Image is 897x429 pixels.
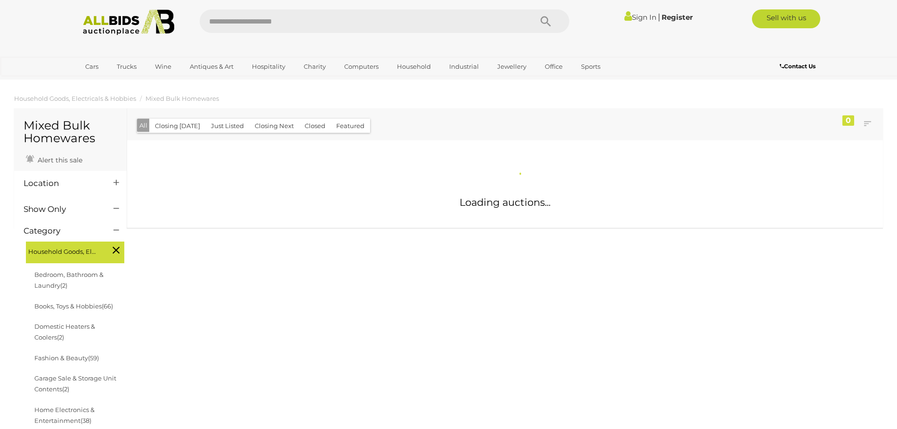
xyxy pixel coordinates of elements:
a: Sports [575,59,606,74]
span: (59) [88,354,99,362]
a: Charity [298,59,332,74]
button: All [137,119,150,132]
a: Books, Toys & Hobbies(66) [34,302,113,310]
button: Closing Next [249,119,299,133]
span: (38) [81,417,91,424]
span: | [658,12,660,22]
a: Cars [79,59,105,74]
a: Office [539,59,569,74]
a: Register [662,13,693,22]
a: Household Goods, Electricals & Hobbies [14,95,136,102]
span: Household Goods, Electricals & Hobbies [28,244,99,257]
button: Closed [299,119,331,133]
span: (2) [62,385,69,393]
a: Domestic Heaters & Coolers(2) [34,323,95,341]
button: Featured [331,119,370,133]
a: Home Electronics & Entertainment(38) [34,406,95,424]
a: Trucks [111,59,143,74]
a: Hospitality [246,59,291,74]
a: Jewellery [491,59,533,74]
b: Contact Us [780,63,816,70]
span: Loading auctions... [460,196,550,208]
a: Contact Us [780,61,818,72]
button: Search [522,9,569,33]
a: Industrial [443,59,485,74]
h4: Category [24,227,99,235]
a: Sign In [624,13,656,22]
a: Household [391,59,437,74]
span: (2) [60,282,67,289]
button: Closing [DATE] [149,119,206,133]
a: [GEOGRAPHIC_DATA] [79,74,158,90]
a: Bedroom, Bathroom & Laundry(2) [34,271,104,289]
span: Alert this sale [35,156,82,164]
a: Mixed Bulk Homewares [145,95,219,102]
a: Antiques & Art [184,59,240,74]
span: (66) [102,302,113,310]
a: Fashion & Beauty(59) [34,354,99,362]
h4: Location [24,179,99,188]
h4: Show Only [24,205,99,214]
a: Alert this sale [24,152,85,166]
a: Garage Sale & Storage Unit Contents(2) [34,374,116,393]
a: Sell with us [752,9,820,28]
img: Allbids.com.au [78,9,180,35]
div: 0 [842,115,854,126]
a: Wine [149,59,178,74]
span: (2) [57,333,64,341]
button: Just Listed [205,119,250,133]
h1: Mixed Bulk Homewares [24,119,117,145]
a: Computers [338,59,385,74]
